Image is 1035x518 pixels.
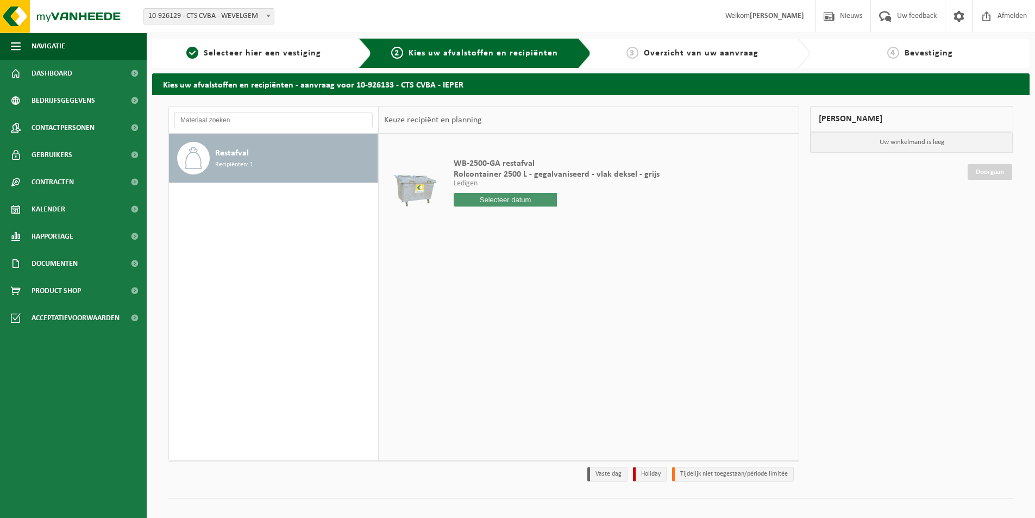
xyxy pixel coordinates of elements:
p: Uw winkelmand is leeg [811,132,1013,153]
span: Rolcontainer 2500 L - gegalvaniseerd - vlak deksel - grijs [454,169,660,180]
span: Gebruikers [32,141,72,168]
span: Bedrijfsgegevens [32,87,95,114]
strong: [PERSON_NAME] [750,12,804,20]
a: Doorgaan [968,164,1012,180]
span: 10-926129 - CTS CVBA - WEVELGEM [143,8,274,24]
span: Recipiënten: 1 [215,160,253,170]
span: Contracten [32,168,74,196]
span: Dashboard [32,60,72,87]
button: Restafval Recipiënten: 1 [169,134,378,183]
span: Product Shop [32,277,81,304]
li: Tijdelijk niet toegestaan/période limitée [672,467,794,482]
input: Materiaal zoeken [174,112,373,128]
div: Keuze recipiënt en planning [379,107,487,134]
span: Contactpersonen [32,114,95,141]
span: Rapportage [32,223,73,250]
span: 4 [887,47,899,59]
span: Documenten [32,250,78,277]
div: [PERSON_NAME] [810,106,1013,132]
li: Holiday [633,467,667,482]
span: Selecteer hier een vestiging [204,49,321,58]
span: Restafval [215,147,249,160]
span: 2 [391,47,403,59]
span: Kies uw afvalstoffen en recipiënten [409,49,558,58]
h2: Kies uw afvalstoffen en recipiënten - aanvraag voor 10-926133 - CTS CVBA - IEPER [152,73,1030,95]
input: Selecteer datum [454,193,557,207]
span: 3 [626,47,638,59]
span: 1 [186,47,198,59]
span: WB-2500-GA restafval [454,158,660,169]
span: Bevestiging [905,49,953,58]
span: Navigatie [32,33,65,60]
span: 10-926129 - CTS CVBA - WEVELGEM [144,9,274,24]
span: Acceptatievoorwaarden [32,304,120,332]
span: Overzicht van uw aanvraag [644,49,758,58]
p: Ledigen [454,180,660,188]
span: Kalender [32,196,65,223]
a: 1Selecteer hier een vestiging [158,47,350,60]
li: Vaste dag [587,467,628,482]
